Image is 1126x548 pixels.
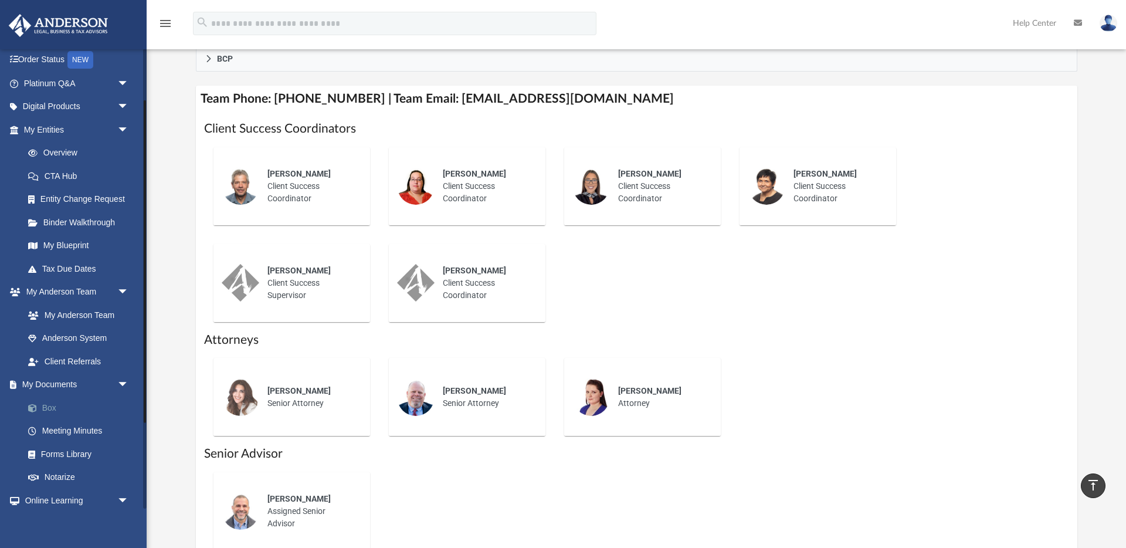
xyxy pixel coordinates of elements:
img: thumbnail [222,378,259,416]
i: menu [158,16,172,31]
a: vertical_align_top [1081,473,1105,498]
img: thumbnail [222,492,259,530]
img: thumbnail [397,264,435,302]
span: [PERSON_NAME] [793,169,857,178]
a: Binder Walkthrough [16,211,147,234]
a: Meeting Minutes [16,420,147,443]
span: [PERSON_NAME] [443,169,506,178]
img: thumbnail [572,378,610,416]
span: [PERSON_NAME] [267,169,331,178]
img: Anderson Advisors Platinum Portal [5,14,111,37]
span: [PERSON_NAME] [267,386,331,395]
a: Client Referrals [16,350,141,373]
img: thumbnail [222,264,259,302]
img: thumbnail [748,167,785,205]
span: BCP [217,55,233,63]
div: NEW [67,51,93,69]
a: CTA Hub [16,164,147,188]
img: thumbnail [572,167,610,205]
span: [PERSON_NAME] [618,169,681,178]
span: arrow_drop_down [117,489,141,513]
div: Client Success Supervisor [259,256,362,310]
a: My Anderson Teamarrow_drop_down [8,280,141,304]
div: Senior Attorney [259,377,362,418]
span: arrow_drop_down [117,280,141,305]
img: User Pic [1100,15,1117,32]
h1: Client Success Coordinators [204,120,1069,137]
div: Client Success Coordinator [259,160,362,213]
a: Order StatusNEW [8,48,147,72]
a: My Documentsarrow_drop_down [8,373,147,397]
h1: Attorneys [204,331,1069,349]
span: arrow_drop_down [117,95,141,119]
a: Tax Due Dates [16,257,147,280]
img: thumbnail [222,167,259,205]
span: [PERSON_NAME] [267,266,331,275]
img: thumbnail [397,378,435,416]
a: BCP [196,46,1077,72]
div: Client Success Coordinator [435,256,537,310]
span: arrow_drop_down [117,118,141,142]
a: Forms Library [16,442,141,466]
a: menu [158,22,172,31]
a: Digital Productsarrow_drop_down [8,95,147,119]
span: arrow_drop_down [117,72,141,96]
div: Attorney [610,377,713,418]
span: arrow_drop_down [117,373,141,397]
a: Online Learningarrow_drop_down [8,489,141,512]
a: Overview [16,141,147,165]
div: Senior Attorney [435,377,537,418]
span: [PERSON_NAME] [618,386,681,395]
div: Client Success Coordinator [610,160,713,213]
a: Anderson System [16,327,141,350]
a: Platinum Q&Aarrow_drop_down [8,72,147,95]
span: [PERSON_NAME] [443,386,506,395]
a: My Blueprint [16,234,141,258]
a: Entity Change Request [16,188,147,211]
i: vertical_align_top [1086,478,1100,492]
div: Assigned Senior Advisor [259,485,362,538]
a: Box [16,396,147,420]
span: [PERSON_NAME] [443,266,506,275]
a: My Anderson Team [16,303,135,327]
div: Client Success Coordinator [785,160,888,213]
i: search [196,16,209,29]
a: Notarize [16,466,147,489]
span: [PERSON_NAME] [267,494,331,503]
h4: Team Phone: [PHONE_NUMBER] | Team Email: [EMAIL_ADDRESS][DOMAIN_NAME] [196,86,1077,112]
a: My Entitiesarrow_drop_down [8,118,147,141]
img: thumbnail [397,167,435,205]
h1: Senior Advisor [204,445,1069,462]
div: Client Success Coordinator [435,160,537,213]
